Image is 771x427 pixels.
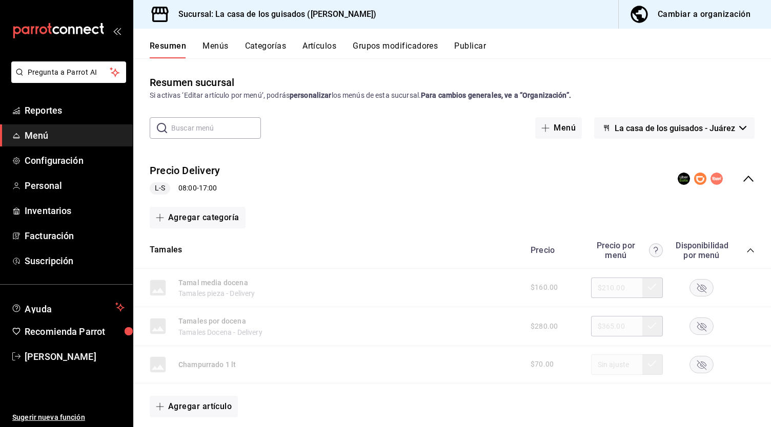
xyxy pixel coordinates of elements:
span: [PERSON_NAME] [25,350,125,364]
button: Pregunta a Parrot AI [11,61,126,83]
span: Personal [25,179,125,193]
input: Buscar menú [171,118,261,138]
div: collapse-menu-row [133,155,771,203]
div: 08:00 - 17:00 [150,182,220,195]
button: Agregar categoría [150,207,246,228]
span: Sugerir nueva función [12,412,125,423]
button: Artículos [302,41,336,58]
div: Precio por menú [591,241,663,260]
button: open_drawer_menu [113,27,121,35]
span: Ayuda [25,301,111,313]
button: Agregar artículo [150,396,238,417]
span: Recomienda Parrot [25,325,125,338]
button: La casa de los guisados - Juárez [594,117,755,139]
a: Pregunta a Parrot AI [7,74,126,85]
div: Disponibilidad por menú [676,241,727,260]
strong: Para cambios generales, ve a “Organización”. [421,91,571,99]
span: Facturación [25,229,125,243]
button: Precio Delivery [150,163,220,178]
button: collapse-category-row [746,246,755,254]
span: La casa de los guisados - Juárez [615,123,735,133]
div: Si activas ‘Editar artículo por menú’, podrás los menús de esta sucursal. [150,90,755,101]
strong: personalizar [290,91,332,99]
div: navigation tabs [150,41,771,58]
span: Inventarios [25,204,125,218]
button: Grupos modificadores [353,41,438,58]
button: Menú [535,117,582,139]
span: Configuración [25,154,125,167]
div: Resumen sucursal [150,75,234,90]
button: Publicar [454,41,486,58]
button: Tamales [150,244,182,256]
span: Reportes [25,103,125,117]
button: Resumen [150,41,186,58]
div: Precio [520,245,586,255]
div: Cambiar a organización [658,7,750,22]
span: Pregunta a Parrot AI [28,67,110,78]
span: Menú [25,129,125,142]
span: Suscripción [25,254,125,268]
button: Categorías [245,41,287,58]
button: Menús [202,41,228,58]
span: L-S [151,183,169,194]
h3: Sucursal: La casa de los guisados ([PERSON_NAME]) [170,8,376,20]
